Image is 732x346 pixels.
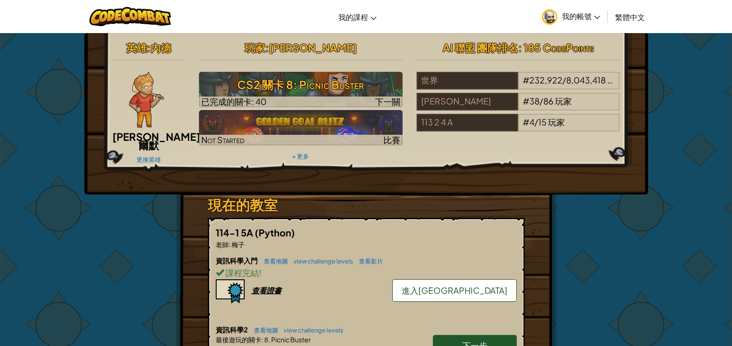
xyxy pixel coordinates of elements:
[255,227,295,238] span: (Python)
[252,285,281,295] div: 查看證書
[529,75,562,85] span: 232,922
[529,96,540,106] span: 38
[289,257,353,265] a: view challenge levels
[129,72,164,128] img: Ned-Fulmer-Pose.png
[334,4,381,29] a: 我的課程
[555,96,572,106] span: 玩家
[199,110,403,145] a: Not Started比賽
[417,114,518,131] div: 113 2 4 A
[270,335,311,344] span: Picnic Buster
[199,72,403,107] a: 下一關
[199,72,403,107] img: CS2 關卡 8: Picnic Buster
[537,2,605,31] a: 我的帳號
[354,257,383,265] a: 查看影片
[216,335,261,344] span: 最後遊玩的關卡
[607,75,624,85] span: 玩家
[216,279,245,304] img: certificate-icon.png
[279,326,343,334] a: view challenge levels
[201,134,245,145] span: Not Started
[548,117,565,127] span: 玩家
[540,96,543,106] span: /
[249,326,278,334] a: 查看地圖
[265,41,269,54] span: :
[562,11,600,21] span: 我的帳號
[137,156,161,163] a: 更換英雄
[199,110,403,145] img: Golden Goal
[263,335,270,344] span: 8.
[292,152,309,160] a: + 更多
[216,227,255,238] span: 114-1 5A
[615,12,645,22] span: 繁體中文
[89,7,171,26] img: CodeCombat logo
[518,41,594,54] span: : 185 CodePoints
[566,75,606,85] span: 8,043,418
[112,130,200,152] span: [PERSON_NAME]爾默
[417,123,620,133] a: 113 2 4 A#4/15玩家
[338,12,368,22] span: 我的課程
[216,240,229,249] span: 老師
[562,75,566,85] span: /
[201,96,267,107] span: 已完成的關卡: 40
[245,41,265,54] span: 玩家
[126,41,147,54] span: 英雄
[269,41,357,54] span: [PERSON_NAME]
[523,96,529,106] span: #
[543,96,554,106] span: 86
[417,81,620,91] a: 世界#232,922/8,043,418玩家
[417,72,518,90] div: 世界
[443,41,518,54] span: AI 聯盟 團隊排名
[610,4,650,29] a: 繁體中文
[523,75,529,85] span: #
[151,41,171,54] span: 內德
[208,194,525,215] h3: 現在的教室
[199,74,403,95] h3: CS2 關卡 8: Picnic Buster
[231,240,245,249] span: 梅子
[216,256,259,265] span: 資訊科學入門
[261,335,263,344] span: :
[523,117,529,127] span: #
[375,96,400,107] span: 下一關
[542,9,557,25] img: avatar
[216,325,249,334] span: 資訊科學2
[534,117,538,127] span: /
[216,285,281,295] a: 查看證書
[383,134,400,145] span: 比賽
[417,102,620,112] a: [PERSON_NAME]#38/86玩家
[402,285,507,296] span: 進入[GEOGRAPHIC_DATA]
[417,93,518,111] div: [PERSON_NAME]
[224,267,259,278] span: 課程完結
[147,41,151,54] span: :
[259,257,288,265] a: 查看地圖
[229,240,231,249] span: :
[529,117,534,127] span: 4
[259,267,261,278] span: !
[538,117,547,127] span: 15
